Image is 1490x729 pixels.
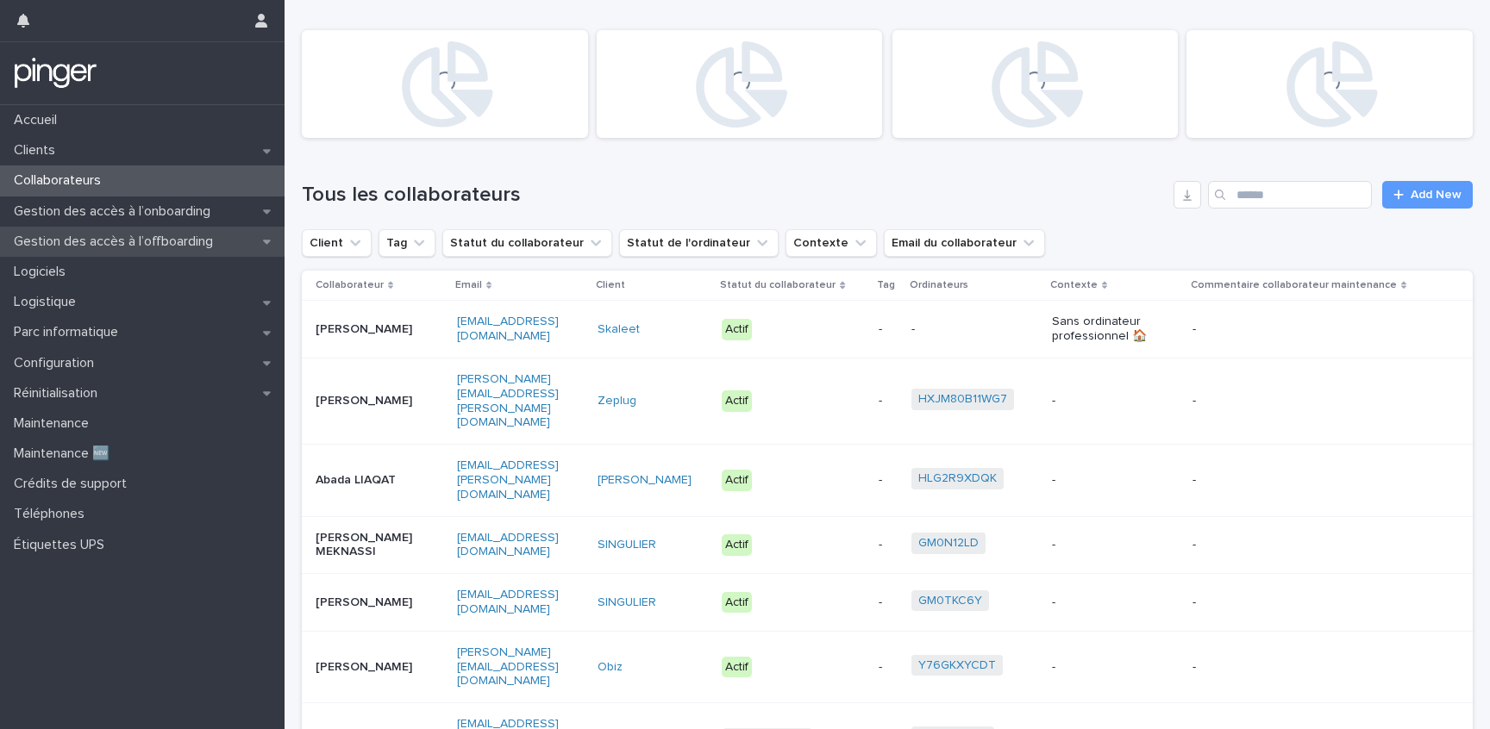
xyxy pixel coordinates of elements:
[7,415,103,432] p: Maintenance
[1052,538,1160,552] p: -
[7,142,69,159] p: Clients
[457,315,559,342] a: [EMAIL_ADDRESS][DOMAIN_NAME]
[879,660,898,675] p: -
[302,445,1473,516] tr: Abada LIAQAT[EMAIL_ADDRESS][PERSON_NAME][DOMAIN_NAME][PERSON_NAME] Actif-HLG2R9XDQK --
[457,373,559,428] a: [PERSON_NAME][EMAIL_ADDRESS][PERSON_NAME][DOMAIN_NAME]
[1411,189,1462,201] span: Add New
[722,319,752,340] div: Actif
[302,574,1473,632] tr: [PERSON_NAME][EMAIL_ADDRESS][DOMAIN_NAME]SINGULIER Actif-GM0TKC6Y --
[1193,322,1408,337] p: -
[316,660,423,675] p: [PERSON_NAME]
[918,471,997,486] a: HLG2R9XDQK
[884,229,1045,257] button: Email du collaborateur
[7,506,98,522] p: Téléphones
[722,534,752,556] div: Actif
[316,473,423,488] p: Abada LIAQAT
[598,394,636,408] a: Zeplug
[722,470,752,491] div: Actif
[598,660,623,675] a: Obiz
[598,538,656,552] a: SINGULIER
[14,56,97,90] img: mTgBEunGTSyRkCgitkcU
[918,658,996,673] a: Y76GKXYCDT
[598,595,656,610] a: SINGULIER
[7,385,111,402] p: Réinitialisation
[1193,473,1408,488] p: -
[598,322,640,337] a: Skaleet
[379,229,435,257] button: Tag
[302,358,1473,444] tr: [PERSON_NAME][PERSON_NAME][EMAIL_ADDRESS][PERSON_NAME][DOMAIN_NAME]Zeplug Actif-HXJM80B11WG7 --
[457,646,559,688] a: [PERSON_NAME][EMAIL_ADDRESS][DOMAIN_NAME]
[7,264,79,280] p: Logiciels
[7,445,123,462] p: Maintenance 🆕
[7,537,118,553] p: Étiquettes UPS
[722,657,752,678] div: Actif
[7,172,115,189] p: Collaborateurs
[879,473,898,488] p: -
[910,276,968,295] p: Ordinateurs
[1208,181,1372,209] input: Search
[619,229,779,257] button: Statut de l'ordinateur
[7,476,141,492] p: Crédits de support
[1193,595,1408,610] p: -
[1193,394,1408,408] p: -
[598,473,692,488] a: [PERSON_NAME]
[442,229,612,257] button: Statut du collaborateur
[7,203,224,220] p: Gestion des accès à l’onboarding
[316,531,423,560] p: [PERSON_NAME] MEKNASSI
[7,324,132,340] p: Parc informatique
[7,294,90,310] p: Logistique
[722,390,752,412] div: Actif
[918,536,979,551] a: GM0N12LD
[879,322,898,337] p: -
[1193,538,1408,552] p: -
[1052,473,1160,488] p: -
[316,322,423,337] p: [PERSON_NAME]
[1382,181,1473,209] a: Add New
[457,589,559,615] a: [EMAIL_ADDRESS][DOMAIN_NAME]
[455,276,482,295] p: Email
[1193,660,1408,675] p: -
[722,592,752,614] div: Actif
[316,595,423,610] p: [PERSON_NAME]
[1050,276,1098,295] p: Contexte
[877,276,895,295] p: Tag
[1052,394,1160,408] p: -
[918,594,982,608] a: GM0TKC6Y
[879,538,898,552] p: -
[302,516,1473,574] tr: [PERSON_NAME] MEKNASSI[EMAIL_ADDRESS][DOMAIN_NAME]SINGULIER Actif-GM0N12LD --
[7,355,108,371] p: Configuration
[1052,660,1160,675] p: -
[7,234,227,250] p: Gestion des accès à l’offboarding
[302,183,1167,208] h1: Tous les collaborateurs
[302,229,372,257] button: Client
[1052,315,1160,344] p: Sans ordinateur professionnel 🏠
[786,229,877,257] button: Contexte
[596,276,625,295] p: Client
[316,276,384,295] p: Collaborateur
[457,532,559,558] a: [EMAIL_ADDRESS][DOMAIN_NAME]
[911,322,1019,337] p: -
[879,595,898,610] p: -
[1191,276,1397,295] p: Commentaire collaborateur maintenance
[918,392,1007,407] a: HXJM80B11WG7
[1052,595,1160,610] p: -
[302,301,1473,358] tr: [PERSON_NAME][EMAIL_ADDRESS][DOMAIN_NAME]Skaleet Actif--Sans ordinateur professionnel 🏠-
[720,276,836,295] p: Statut du collaborateur
[879,394,898,408] p: -
[316,394,423,408] p: [PERSON_NAME]
[302,631,1473,702] tr: [PERSON_NAME][PERSON_NAME][EMAIL_ADDRESS][DOMAIN_NAME]Obiz Actif-Y76GKXYCDT --
[7,112,71,128] p: Accueil
[457,459,559,501] a: [EMAIL_ADDRESS][PERSON_NAME][DOMAIN_NAME]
